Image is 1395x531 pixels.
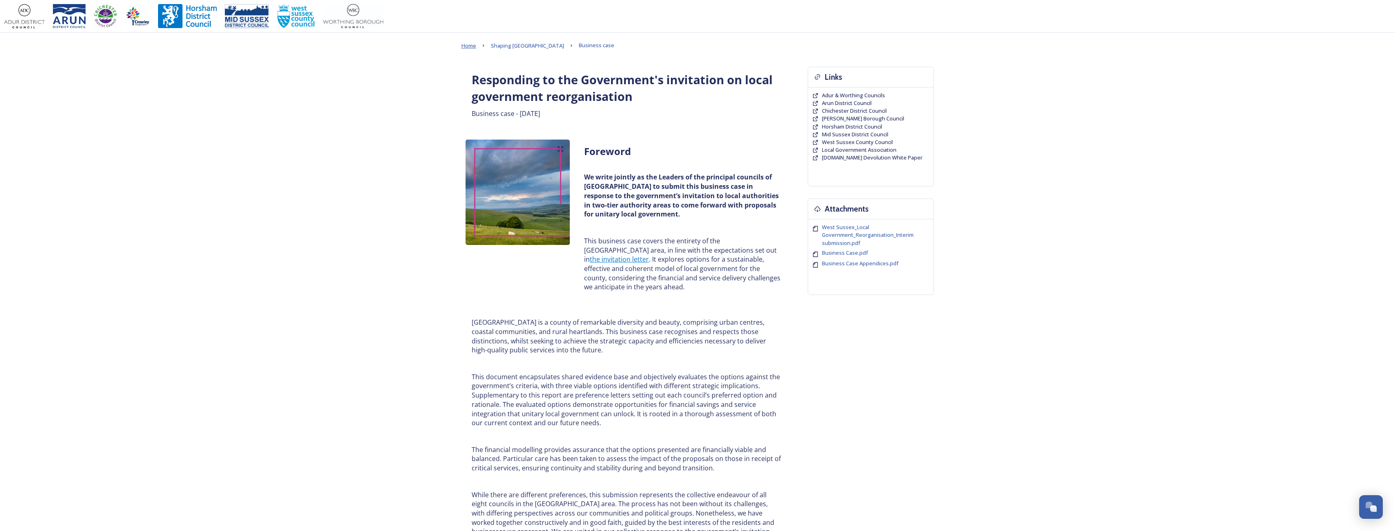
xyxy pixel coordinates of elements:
strong: Responding to the Government's invitation on local government reorganisation [472,72,775,104]
a: [DOMAIN_NAME] Devolution White Paper [822,154,923,162]
p: Business case - [DATE] [472,109,781,118]
span: Shaping [GEOGRAPHIC_DATA] [491,42,564,49]
h3: Links [825,71,842,83]
img: CDC%20Logo%20-%20you%20may%20have%20a%20better%20version.jpg [94,4,117,28]
span: Home [461,42,476,49]
a: the invitation letter [590,255,649,264]
span: [DOMAIN_NAME] Devolution White Paper [822,154,923,161]
strong: Foreword [584,144,631,158]
p: [GEOGRAPHIC_DATA] is a county of remarkable diversity and beauty, comprising urban centres, coast... [472,318,781,355]
h3: Attachments [825,203,869,215]
a: Arun District Council [822,99,872,107]
img: Crawley%20BC%20logo.jpg [125,4,150,28]
a: West Sussex County Council [822,138,893,146]
a: [PERSON_NAME] Borough Council [822,115,904,122]
strong: We write jointly as the Leaders of the principal councils of [GEOGRAPHIC_DATA] to submit this bus... [584,173,780,219]
p: This document encapsulates shared evidence base and objectively evaluates the options against the... [472,372,781,428]
span: Business Case Appendices.pdf [822,260,899,267]
span: West Sussex_Local Government_Reorganisation_Interim submission.pdf [822,223,914,246]
a: Adur & Worthing Councils [822,92,885,99]
img: Worthing_Adur%20%281%29.jpg [323,4,383,28]
p: This business case covers the entirety of the [GEOGRAPHIC_DATA] area, in line with the expectatio... [584,236,781,292]
span: Horsham District Council [822,123,882,130]
img: WSCCPos-Spot-25mm.jpg [277,4,315,28]
img: Horsham%20DC%20Logo.jpg [158,4,217,28]
a: Chichester District Council [822,107,887,115]
span: Business Case.pdf [822,249,868,256]
a: Shaping [GEOGRAPHIC_DATA] [491,41,564,50]
button: Open Chat [1359,495,1383,519]
a: Local Government Association [822,146,896,154]
span: Business case [579,42,614,49]
span: Chichester District Council [822,107,887,114]
p: The financial modelling provides assurance that the options presented are financially viable and ... [472,445,781,473]
img: Arun%20District%20Council%20logo%20blue%20CMYK.jpg [53,4,86,28]
a: Mid Sussex District Council [822,131,888,138]
a: Horsham District Council [822,123,882,131]
img: 150ppimsdc%20logo%20blue.png [225,4,269,28]
a: Home [461,41,476,50]
span: [PERSON_NAME] Borough Council [822,115,904,122]
img: Adur%20logo%20%281%29.jpeg [4,4,45,28]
